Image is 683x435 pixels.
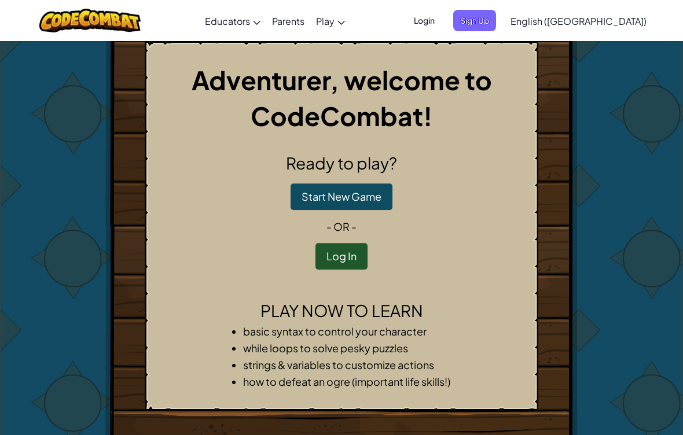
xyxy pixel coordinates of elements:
img: CodeCombat logo [39,9,141,32]
h2: Ready to play? [155,151,528,175]
button: Start New Game [291,183,392,210]
button: Login [407,10,442,31]
li: basic syntax to control your character [243,323,463,340]
li: while loops to solve pesky puzzles [243,340,463,356]
span: - [350,220,357,233]
span: - [326,220,333,233]
h1: Adventurer, welcome to CodeCombat! [155,62,528,134]
a: Play [310,5,351,36]
span: English ([GEOGRAPHIC_DATA]) [511,15,647,27]
a: Educators [199,5,266,36]
a: English ([GEOGRAPHIC_DATA]) [505,5,652,36]
li: strings & variables to customize actions [243,356,463,373]
h2: Play now to learn [155,298,528,323]
li: how to defeat an ogre (important life skills!) [243,373,463,390]
span: Educators [205,15,250,27]
span: Play [316,15,335,27]
a: Parents [266,5,310,36]
button: Log In [315,243,368,270]
span: or [333,220,350,233]
button: Sign Up [453,10,496,31]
